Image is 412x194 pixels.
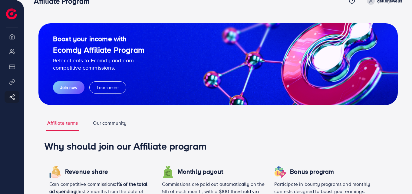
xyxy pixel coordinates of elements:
img: guide [38,23,398,105]
span: Join now [60,84,77,90]
h4: Monthly payout [178,168,223,176]
h4: Revenue share [65,168,108,176]
img: logo [6,8,17,19]
p: Refer clients to Ecomdy and earn [53,57,144,64]
h1: Ecomdy Affiliate Program [53,45,144,54]
button: Join now [53,81,84,94]
img: icon revenue share [274,166,286,178]
iframe: Chat [386,167,407,189]
h4: Bonus program [290,168,334,176]
a: Our community [91,120,128,131]
p: competitive commissions. [53,64,144,71]
h2: Boost your income with [53,35,144,43]
img: icon revenue share [49,166,61,178]
img: icon revenue share [162,166,174,178]
button: Learn more [89,81,126,94]
h1: Why should join our Affiliate program [44,140,392,152]
a: Affiliate terms [46,120,79,131]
